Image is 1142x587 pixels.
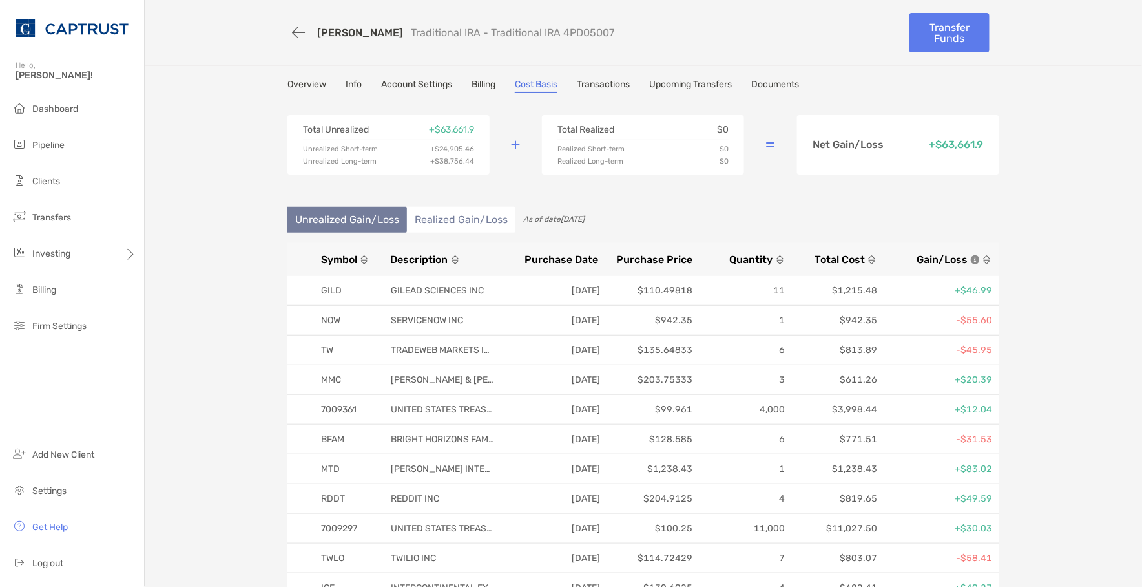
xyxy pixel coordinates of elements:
[321,253,357,266] span: Symbol
[360,255,369,264] img: sort
[698,491,785,507] p: 4
[698,431,785,447] p: 6
[605,520,692,537] p: $100.25
[12,173,27,188] img: clients icon
[472,79,495,93] a: Billing
[287,79,326,93] a: Overview
[577,79,630,93] a: Transactions
[513,401,600,418] p: [DATE]
[321,312,373,328] p: NOW
[557,145,625,153] p: Realized Short-term
[883,312,993,328] p: -$55.60
[557,158,623,165] p: Realized Long-term
[12,245,27,261] img: investing icon
[391,520,494,537] p: UNITED STATES TREASURY NOTE
[391,461,494,477] p: [PERSON_NAME] INTERNATIONAL
[346,79,362,93] a: Info
[12,518,27,534] img: get-help icon
[321,372,373,388] p: MMC
[391,372,494,388] p: [PERSON_NAME] & [PERSON_NAME] COMPANIES INC
[513,431,600,447] p: [DATE]
[407,207,515,233] li: Realized Gain/Loss
[321,253,386,266] button: Symbol
[513,461,600,477] p: [DATE]
[751,79,799,93] a: Documents
[515,79,557,93] a: Cost Basis
[16,5,129,52] img: CAPTRUST Logo
[917,253,968,266] span: Gain/Loss
[32,321,87,332] span: Firm Settings
[12,100,27,116] img: dashboard icon
[12,555,27,570] img: logout icon
[605,283,692,299] p: $110.49818
[303,125,369,134] p: Total Unrealized
[321,461,373,477] p: MTD
[411,27,614,39] p: Traditional IRA - Traditional IRA 4PD05007
[882,253,991,266] button: Gain/Lossicon info
[513,520,600,537] p: [DATE]
[12,281,27,297] img: billing icon
[605,550,692,566] p: $114.72429
[513,312,600,328] p: [DATE]
[605,401,692,418] p: $99.961
[790,342,877,358] p: $813.89
[813,140,884,150] p: Net Gain/Loss
[815,253,865,266] span: Total Cost
[883,401,993,418] p: +$12.04
[32,449,94,460] span: Add New Client
[321,342,373,358] p: TW
[321,520,373,537] p: 7009297
[513,342,600,358] p: [DATE]
[513,372,600,388] p: [DATE]
[321,550,373,566] p: TWLO
[790,550,877,566] p: $803.07
[12,136,27,152] img: pipeline icon
[391,491,494,507] p: REDDIT INC
[303,158,377,165] p: Unrealized Long-term
[698,372,785,388] p: 3
[971,255,980,264] img: icon info
[430,145,474,153] p: + $24,905.46
[391,550,494,566] p: TWILIO INC
[605,372,692,388] p: $203.75333
[321,491,373,507] p: RDDT
[321,431,373,447] p: BFAM
[12,317,27,333] img: firm-settings icon
[391,253,448,266] span: Description
[391,401,494,418] p: UNITED STATES TREASURY NOTE
[730,253,773,266] span: Quantity
[604,253,693,266] button: Purchase Price
[929,140,984,150] p: + $63,661.9
[698,342,785,358] p: 6
[698,312,785,328] p: 1
[720,158,729,165] p: $0
[790,401,877,418] p: $3,998.44
[883,431,993,447] p: -$31.53
[883,550,993,566] p: -$58.41
[605,342,692,358] p: $135.64833
[605,431,692,447] p: $128.585
[557,125,614,134] p: Total Realized
[649,79,732,93] a: Upcoming Transfers
[790,491,877,507] p: $819.65
[605,461,692,477] p: $1,238.43
[391,312,494,328] p: SERVICENOW INC
[790,283,877,299] p: $1,215.48
[790,253,877,266] button: Total Cost
[790,431,877,447] p: $771.51
[790,520,877,537] p: $11,027.50
[32,176,60,187] span: Clients
[32,558,63,569] span: Log out
[513,550,600,566] p: [DATE]
[32,103,78,114] span: Dashboard
[391,253,507,266] button: Description
[790,461,877,477] p: $1,238.43
[513,283,600,299] p: [DATE]
[512,253,599,266] button: Purchase Date
[523,215,585,224] span: As of date [DATE]
[381,79,452,93] a: Account Settings
[391,342,494,358] p: TRADEWEB MARKETS INC
[717,125,729,134] p: $0
[32,486,67,496] span: Settings
[720,145,729,153] p: $0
